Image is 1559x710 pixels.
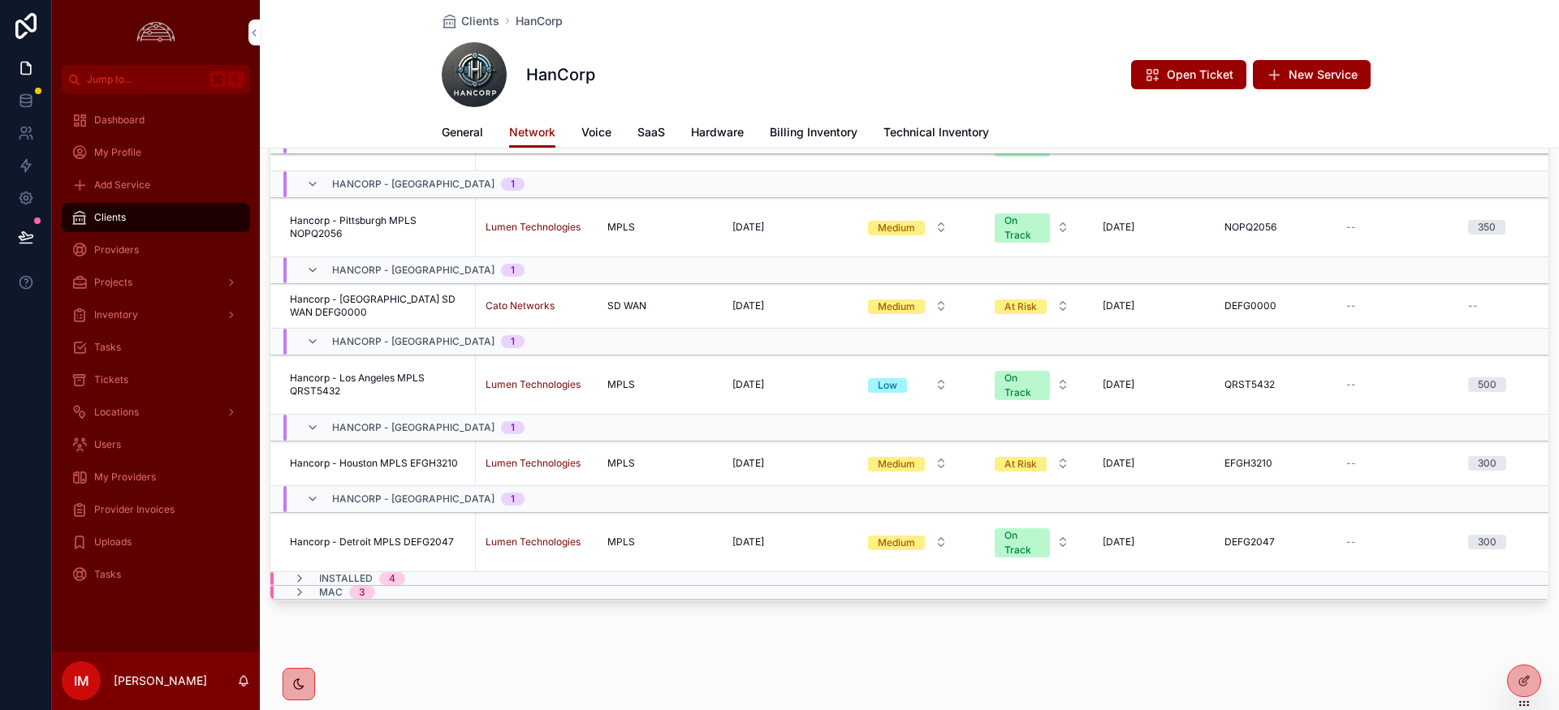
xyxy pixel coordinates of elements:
span: [DATE] [732,221,764,234]
a: Network [509,118,555,148]
span: -- [1346,221,1356,234]
a: Technical Inventory [883,118,989,150]
span: Hancorp - [GEOGRAPHIC_DATA] [332,335,494,348]
a: Users [62,430,250,459]
a: QRST5432 [1224,378,1327,391]
button: Select Button [982,291,1082,321]
span: MAC [319,586,343,599]
span: Tasks [94,568,121,581]
span: Hancorp - [GEOGRAPHIC_DATA] SD WAN DEFG0000 [290,293,466,319]
a: MPLS [607,221,713,234]
a: Select Button [854,290,961,321]
img: App logo [132,19,179,45]
a: Tasks [62,333,250,362]
div: scrollable content [52,94,260,610]
span: Tasks [94,341,121,354]
span: SD WAN [607,299,646,312]
a: Hancorp - Detroit MPLS DEFG2047 [290,536,466,549]
div: 350 [1478,220,1496,235]
a: Cato Networks [486,299,555,312]
a: DEFG0000 [1224,299,1327,312]
a: Add Service [62,170,250,200]
div: 1 [511,335,515,348]
div: At Risk [1004,457,1037,471]
span: -- [1346,378,1356,391]
a: MPLS [607,378,713,391]
span: Hancorp - Pittsburgh MPLS NOPQ2056 [290,214,466,240]
button: Select Button [982,520,1082,564]
span: Providers [94,243,139,256]
span: Uploads [94,536,132,549]
span: Hancorp - Houston MPLS EFGH3210 [290,457,458,470]
div: Medium [878,536,915,550]
a: Clients [442,13,499,29]
div: On Track [1004,213,1040,243]
a: [DATE] [732,299,835,312]
a: Select Button [854,527,961,557]
span: SaaS [637,124,665,140]
div: Medium [878,457,915,471]
button: New Service [1253,60,1371,89]
a: Select Button [981,448,1083,479]
a: [DATE] [732,378,835,391]
button: Select Button [982,205,1082,249]
div: 1 [511,493,515,506]
div: 4 [389,572,395,585]
a: [DATE] [1103,457,1205,470]
a: General [442,118,483,150]
div: 1 [511,264,515,277]
span: Locations [94,406,139,419]
a: SD WAN [607,299,713,312]
span: EFGH3210 [1224,457,1272,470]
a: Voice [581,118,611,150]
a: [DATE] [732,536,835,549]
a: Providers [62,235,250,265]
span: MPLS [607,536,635,549]
span: DEFG2047 [1224,536,1275,549]
span: Projects [94,276,132,289]
span: New Service [1289,67,1358,83]
span: Lumen Technologies [486,457,581,470]
span: Clients [94,211,126,224]
a: Provider Invoices [62,495,250,524]
p: [PERSON_NAME] [114,673,207,689]
a: DEFG2047 [1224,536,1327,549]
a: Lumen Technologies [486,221,581,234]
span: Hardware [691,124,744,140]
span: -- [1346,536,1356,549]
div: 3 [359,586,365,599]
a: Lumen Technologies [486,378,588,391]
a: Hardware [691,118,744,150]
a: [DATE] [1103,536,1205,549]
a: Select Button [981,362,1083,407]
a: Hancorp - Houston MPLS EFGH3210 [290,457,466,470]
h1: HanCorp [526,63,595,86]
a: [DATE] [1103,221,1205,234]
span: [DATE] [1103,299,1134,312]
a: HanCorp [516,13,563,29]
a: [DATE] [1103,378,1205,391]
span: MPLS [607,378,635,391]
span: My Profile [94,146,141,159]
a: [DATE] [1103,299,1205,312]
span: -- [1346,457,1356,470]
button: Select Button [982,449,1082,478]
a: Lumen Technologies [486,536,581,549]
button: Select Button [855,449,961,478]
span: -- [1346,299,1356,312]
button: Select Button [855,527,961,557]
a: MPLS [607,536,713,549]
a: Dashboard [62,105,250,135]
a: Lumen Technologies [486,378,581,391]
a: Hancorp - Los Angeles MPLS QRST5432 [290,372,466,398]
span: My Providers [94,471,156,484]
span: MPLS [607,457,635,470]
div: Low [878,378,897,393]
span: [DATE] [732,378,764,391]
span: Hancorp - [GEOGRAPHIC_DATA] [332,264,494,277]
span: Hancorp - [GEOGRAPHIC_DATA] [332,421,494,434]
